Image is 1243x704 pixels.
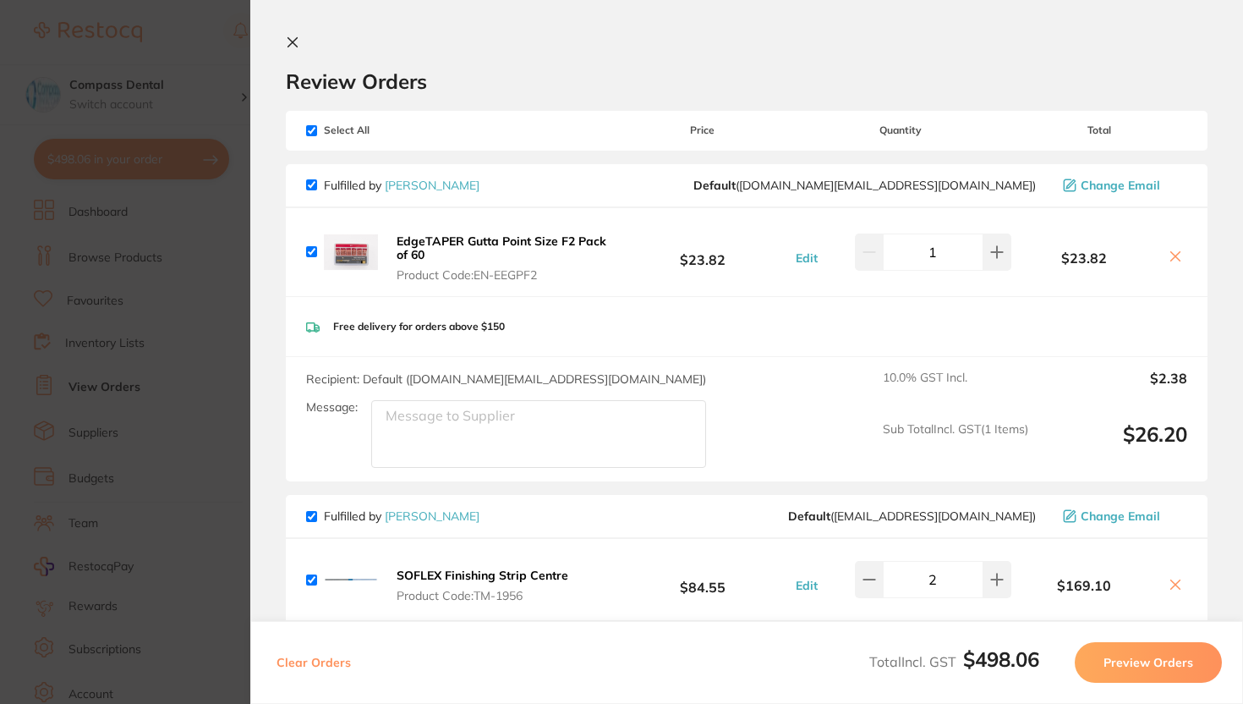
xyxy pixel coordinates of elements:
span: 10.0 % GST Incl. [883,371,1028,408]
b: Default [788,509,830,524]
span: Total Incl. GST [869,653,1039,670]
button: Preview Orders [1075,642,1222,683]
button: Change Email [1058,509,1187,524]
button: Change Email [1058,178,1187,193]
b: Default [693,178,736,193]
button: Edit [791,250,823,266]
span: Sub Total Incl. GST ( 1 Items) [883,422,1028,469]
p: Fulfilled by [324,179,479,192]
img: emcxcnUzbg [324,553,378,607]
span: Change Email [1081,509,1160,523]
output: $26.20 [1042,422,1187,469]
p: Free delivery for orders above $150 [333,321,505,333]
label: Message: [306,400,358,415]
span: Quantity [791,124,1011,136]
span: Recipient: Default ( [DOMAIN_NAME][EMAIL_ADDRESS][DOMAIN_NAME] ) [306,371,706,387]
span: Product Code: EN-EEGPF2 [397,268,610,282]
span: Change Email [1081,179,1160,192]
button: EdgeTAPER Gutta Point Size F2 Pack of 60 Product Code:EN-EEGPF2 [392,234,615,283]
span: save@adamdental.com.au [788,509,1036,523]
span: Total [1011,124,1187,136]
p: Fulfilled by [324,509,479,523]
b: $169.10 [1011,578,1157,593]
a: [PERSON_NAME] [385,509,479,524]
span: Product Code: TM-1956 [397,589,568,602]
span: Select All [306,124,475,136]
b: EdgeTAPER Gutta Point Size F2 Pack of 60 [397,234,606,262]
h2: Review Orders [286,69,1207,94]
button: Clear Orders [271,642,356,683]
button: Edit [791,578,823,593]
b: $498.06 [963,646,1039,672]
b: $84.55 [615,564,791,596]
b: $23.82 [615,236,791,267]
img: bWNqOGhtYQ [324,225,378,279]
span: customer.care@henryschein.com.au [693,179,1036,192]
b: SOFLEX Finishing Strip Centre [397,568,568,583]
button: SOFLEX Finishing Strip Centre Product Code:TM-1956 [392,568,573,603]
a: [PERSON_NAME] [385,178,479,193]
output: $2.38 [1042,371,1187,408]
span: Price [615,124,791,136]
b: $23.82 [1011,250,1157,266]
